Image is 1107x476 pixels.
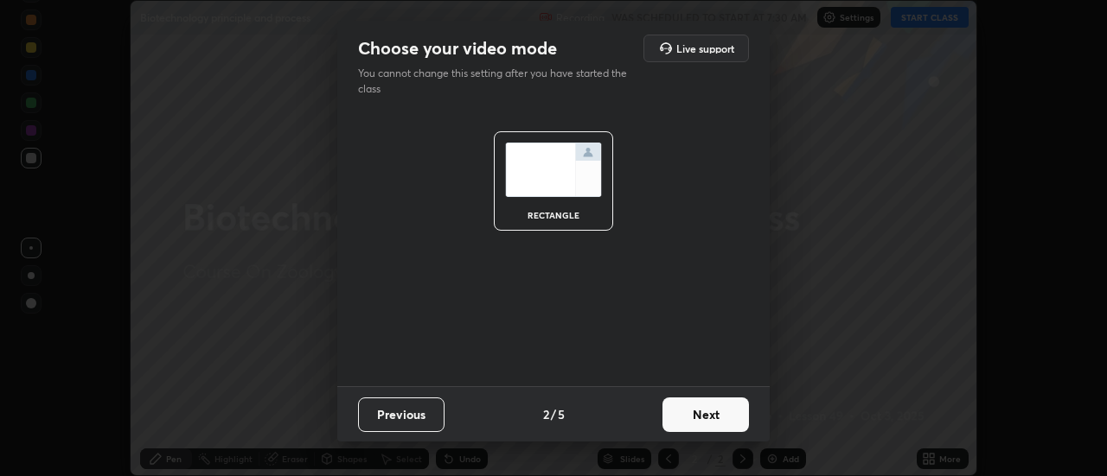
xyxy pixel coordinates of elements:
h5: Live support [676,43,734,54]
p: You cannot change this setting after you have started the class [358,66,638,97]
h4: / [551,405,556,423]
h4: 5 [558,405,565,423]
button: Previous [358,397,445,432]
img: normalScreenIcon.ae25ed63.svg [505,143,602,197]
h4: 2 [543,405,549,423]
button: Next [662,397,749,432]
h2: Choose your video mode [358,37,557,60]
div: rectangle [519,211,588,219]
